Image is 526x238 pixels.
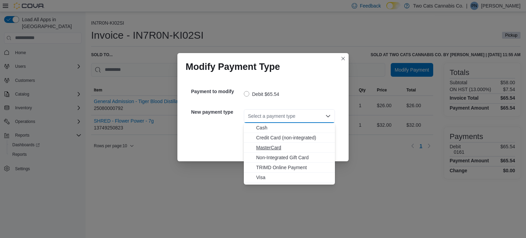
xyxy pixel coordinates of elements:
h1: Modify Payment Type [186,61,280,72]
button: MasterCard [244,143,335,153]
span: MasterCard [256,144,331,151]
div: Choose from the following options [244,123,335,183]
label: Debit $65.54 [244,90,279,98]
span: Credit Card (non-integrated) [256,134,331,141]
button: TRIMD Online Payment [244,163,335,173]
span: TRIMD Online Payment [256,164,331,171]
h5: Payment to modify [191,85,242,98]
h5: New payment type [191,105,242,119]
span: Cash [256,124,331,131]
button: Close list of options [325,113,331,119]
button: Closes this modal window [339,54,347,63]
button: Credit Card (non-integrated) [244,133,335,143]
button: Cash [244,123,335,133]
button: Visa [244,173,335,183]
button: Non-Integrated Gift Card [244,153,335,163]
span: Non-Integrated Gift Card [256,154,331,161]
span: Visa [256,174,331,181]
